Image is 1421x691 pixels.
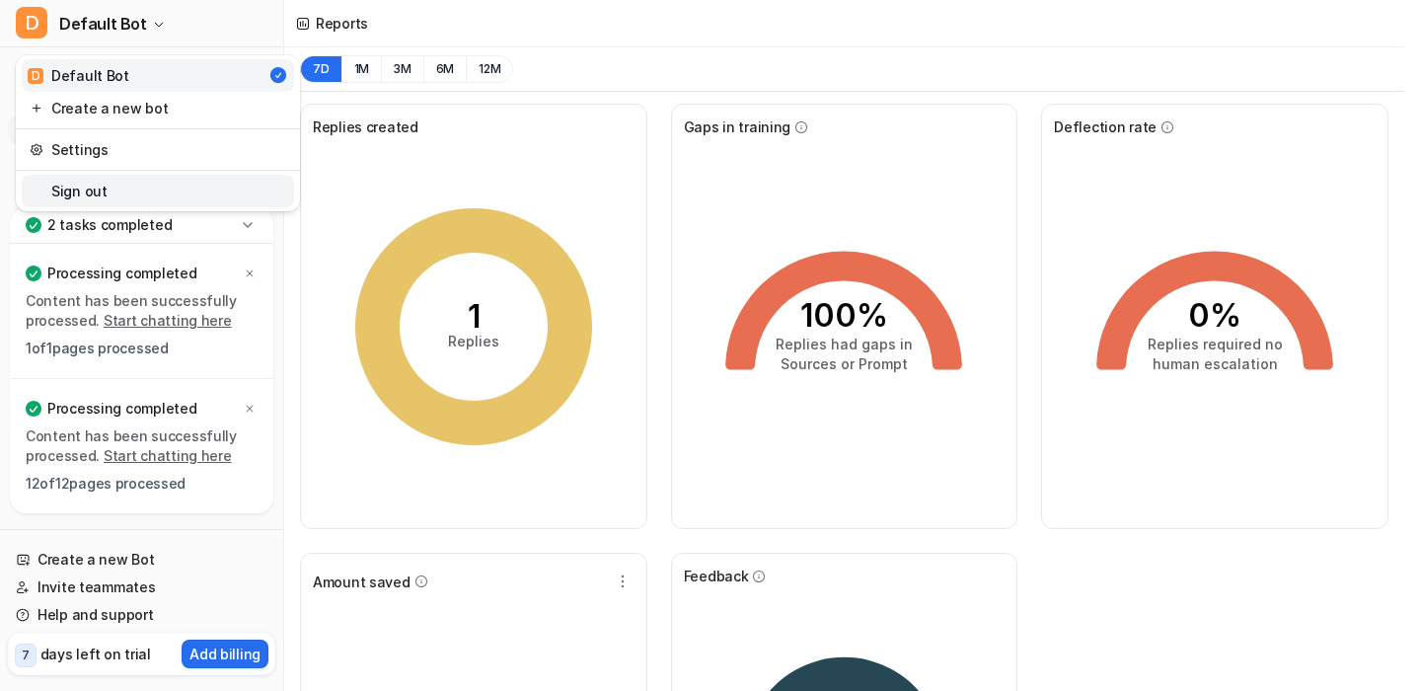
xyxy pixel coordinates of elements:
div: DDefault Bot [16,55,300,211]
img: reset [30,181,43,201]
div: Default Bot [28,65,129,86]
a: Sign out [22,175,294,207]
img: reset [30,139,43,160]
span: D [16,7,47,38]
a: Settings [22,133,294,166]
a: Create a new bot [22,92,294,124]
span: D [28,68,43,84]
span: Default Bot [59,10,147,38]
img: reset [30,98,43,118]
